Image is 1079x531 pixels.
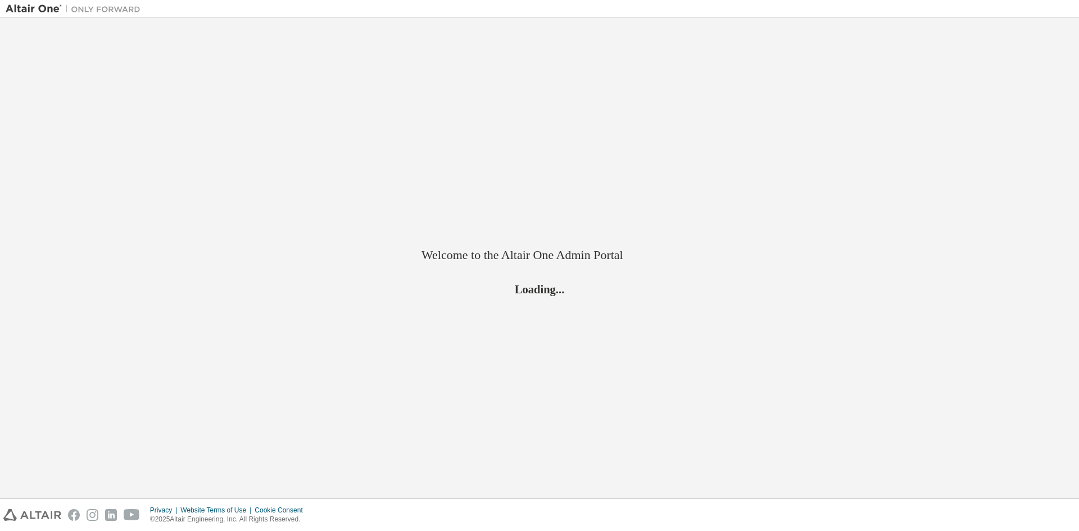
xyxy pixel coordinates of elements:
[3,509,61,521] img: altair_logo.svg
[124,509,140,521] img: youtube.svg
[150,515,310,524] p: © 2025 Altair Engineering, Inc. All Rights Reserved.
[421,247,658,263] h2: Welcome to the Altair One Admin Portal
[180,506,255,515] div: Website Terms of Use
[6,3,146,15] img: Altair One
[150,506,180,515] div: Privacy
[255,506,309,515] div: Cookie Consent
[68,509,80,521] img: facebook.svg
[421,282,658,296] h2: Loading...
[105,509,117,521] img: linkedin.svg
[87,509,98,521] img: instagram.svg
